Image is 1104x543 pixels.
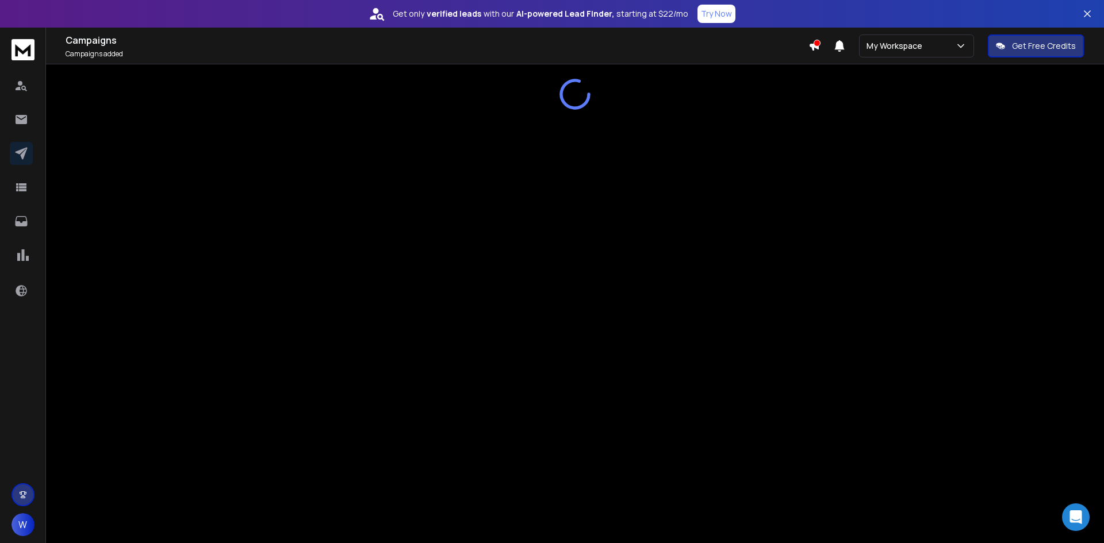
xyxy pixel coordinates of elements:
[66,49,808,59] p: Campaigns added
[516,8,614,20] strong: AI-powered Lead Finder,
[867,40,927,52] p: My Workspace
[697,5,735,23] button: Try Now
[66,33,808,47] h1: Campaigns
[393,8,688,20] p: Get only with our starting at $22/mo
[11,39,34,60] img: logo
[11,513,34,536] button: W
[1062,503,1090,531] div: Open Intercom Messenger
[701,8,732,20] p: Try Now
[427,8,481,20] strong: verified leads
[988,34,1084,57] button: Get Free Credits
[1012,40,1076,52] p: Get Free Credits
